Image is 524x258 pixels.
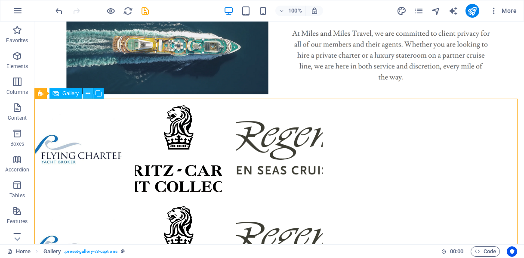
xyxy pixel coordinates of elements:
button: pages [414,6,424,16]
i: AI Writer [448,6,458,16]
span: Gallery [62,91,79,96]
i: Navigator [431,6,441,16]
button: undo [54,6,64,16]
button: Usercentrics [507,246,517,257]
p: Columns [6,89,28,96]
button: text_generator [448,6,459,16]
button: save [140,6,150,16]
span: Code [475,246,496,257]
h6: 100% [288,6,302,16]
span: : [456,248,457,255]
i: On resize automatically adjust zoom level to fit chosen device. [311,7,318,15]
i: Undo: Duplicate elements (Ctrl+Z) [54,6,64,16]
i: Pages (Ctrl+Alt+S) [414,6,424,16]
p: Favorites [6,37,28,44]
i: Save (Ctrl+S) [140,6,150,16]
p: Elements [6,63,28,70]
button: Code [471,246,500,257]
button: More [486,4,520,18]
span: . preset-gallery-v3-captions [64,246,117,257]
span: Click to select. Double-click to edit [43,246,61,257]
h6: Session time [441,246,464,257]
button: design [397,6,407,16]
p: Boxes [10,140,25,147]
i: Reload page [123,6,133,16]
span: 00 00 [450,246,463,257]
p: Features [7,218,28,225]
p: Content [8,115,27,121]
button: navigator [431,6,441,16]
button: reload [123,6,133,16]
p: Tables [9,192,25,199]
nav: breadcrumb [43,246,125,257]
span: More [490,6,517,15]
button: 100% [275,6,306,16]
i: Publish [467,6,477,16]
a: Click to cancel selection. Double-click to open Pages [7,246,31,257]
button: publish [465,4,479,18]
i: Design (Ctrl+Alt+Y) [397,6,407,16]
i: This element is a customizable preset [121,249,125,254]
p: Accordion [5,166,29,173]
